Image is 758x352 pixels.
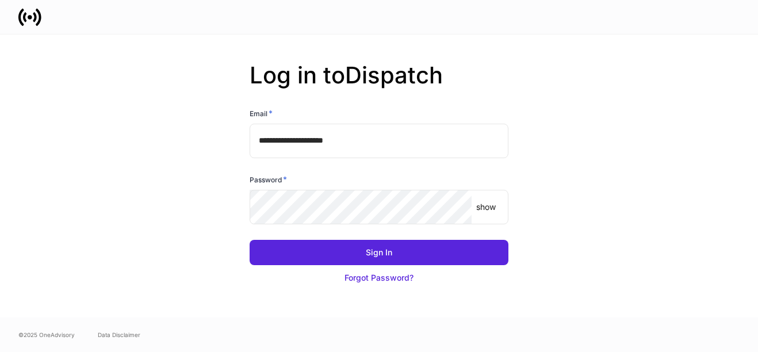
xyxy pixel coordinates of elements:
a: Data Disclaimer [98,330,140,339]
h6: Email [250,108,273,119]
h2: Log in to Dispatch [250,62,508,108]
p: show [476,201,496,213]
div: Sign In [366,247,392,258]
span: © 2025 OneAdvisory [18,330,75,339]
button: Sign In [250,240,508,265]
button: Forgot Password? [250,265,508,290]
div: Forgot Password? [344,272,414,284]
h6: Password [250,174,287,185]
